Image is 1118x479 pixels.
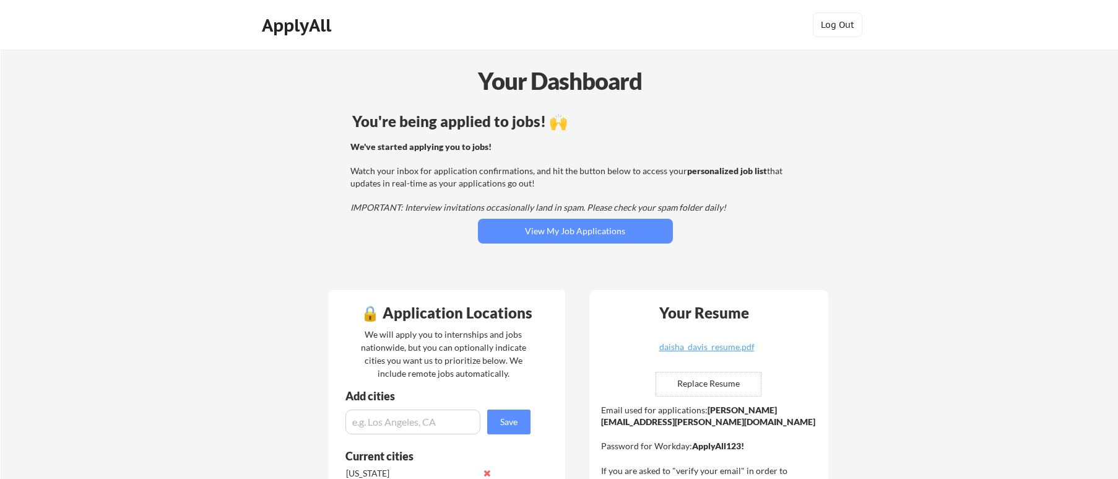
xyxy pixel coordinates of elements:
strong: personalized job list [687,165,767,176]
div: We will apply you to internships and jobs nationwide, but you can optionally indicate cities you ... [358,328,529,380]
button: Log Out [813,12,862,37]
div: Your Resume [643,305,766,320]
div: You're being applied to jobs! 🙌 [352,114,799,129]
button: View My Job Applications [478,219,673,244]
input: e.g. Los Angeles, CA [345,410,480,434]
a: daisha_davis_resume.pdf [633,343,781,362]
div: 🔒 Application Locations [332,305,562,320]
div: daisha_davis_resume.pdf [633,343,781,351]
div: Add cities [345,390,534,402]
strong: We've started applying you to jobs! [350,141,492,152]
em: IMPORTANT: Interview invitations occasionally land in spam. Please check your spam folder daily! [350,202,726,213]
div: ApplyAll [262,15,335,36]
strong: ApplyAll123! [692,441,744,451]
div: Current cities [345,450,517,462]
div: Your Dashboard [1,63,1118,99]
button: Save [487,410,531,434]
div: Watch your inbox for application confirmations, and hit the button below to access your that upda... [350,141,797,214]
strong: [PERSON_NAME][EMAIL_ADDRESS][PERSON_NAME][DOMAIN_NAME] [601,405,815,428]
